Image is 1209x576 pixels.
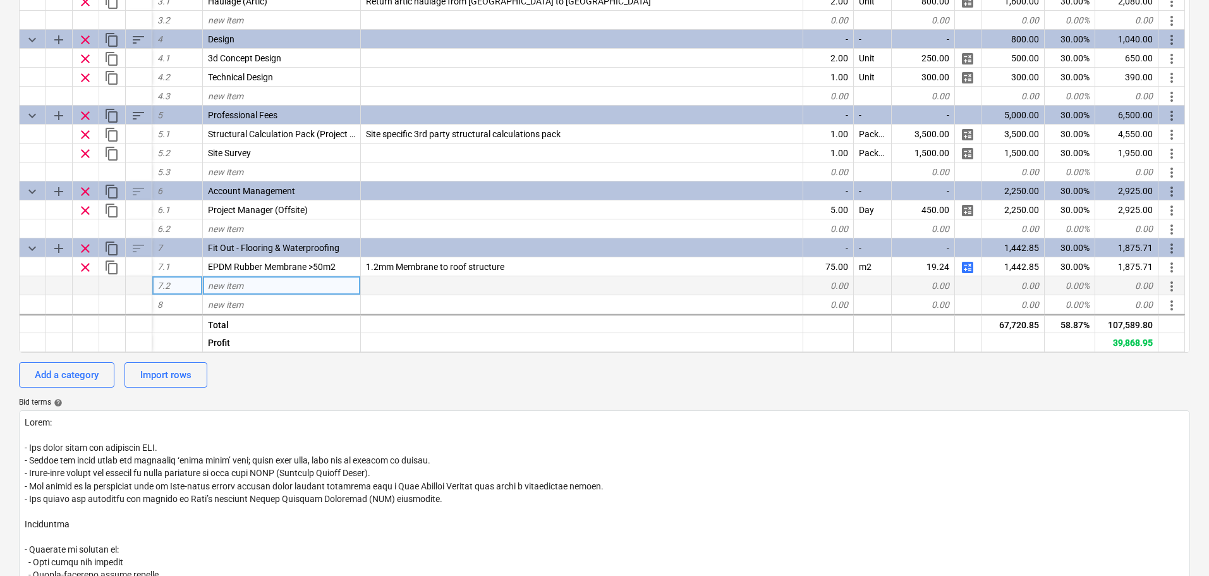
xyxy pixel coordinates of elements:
[1095,314,1158,333] div: 107,589.80
[1045,49,1095,68] div: 30.00%
[208,148,251,158] span: Site Survey
[803,30,854,49] div: -
[892,219,955,238] div: 0.00
[854,144,892,162] div: Package
[892,11,955,30] div: 0.00
[892,49,955,68] div: 250.00
[1095,68,1158,87] div: 390.00
[981,68,1045,87] div: 300.00
[1164,241,1179,256] span: More actions
[1164,184,1179,199] span: More actions
[78,51,93,66] span: Remove row
[157,167,170,177] span: 5.3
[51,241,66,256] span: Add sub category to row
[208,53,281,63] span: 3d Concept Design
[854,125,892,144] div: Package
[803,238,854,257] div: -
[157,224,170,234] span: 6.2
[157,148,170,158] span: 5.2
[1095,257,1158,276] div: 1,875.71
[157,262,170,272] span: 7.1
[78,260,93,275] span: Remove row
[203,333,361,352] div: Profit
[208,186,295,196] span: Account Management
[25,241,40,256] span: Collapse category
[854,68,892,87] div: Unit
[125,362,207,388] button: Import rows
[208,167,243,177] span: new item
[892,238,955,257] div: -
[960,70,975,85] span: Manage detailed breakdown for the row
[803,49,854,68] div: 2.00
[1045,257,1095,276] div: 30.00%
[1045,181,1095,200] div: 30.00%
[1045,276,1095,295] div: 0.00%
[1045,144,1095,162] div: 30.00%
[208,243,339,253] span: Fit Out - Flooring & Waterproofing
[981,87,1045,106] div: 0.00
[803,162,854,181] div: 0.00
[981,200,1045,219] div: 2,250.00
[1095,49,1158,68] div: 650.00
[104,146,119,161] span: Duplicate row
[1045,68,1095,87] div: 30.00%
[19,362,114,388] button: Add a category
[51,32,66,47] span: Add sub category to row
[104,241,119,256] span: Duplicate category
[803,68,854,87] div: 1.00
[1045,125,1095,144] div: 30.00%
[981,162,1045,181] div: 0.00
[1164,127,1179,142] span: More actions
[1095,125,1158,144] div: 4,550.00
[803,200,854,219] div: 5.00
[208,262,336,272] span: EPDM Rubber Membrane >50m2
[854,106,892,125] div: -
[1045,200,1095,219] div: 30.00%
[981,257,1045,276] div: 1,442.85
[208,205,308,215] span: Project Manager (Offsite)
[854,181,892,200] div: -
[208,129,406,139] span: Structural Calculation Pack (Project & site specific)
[803,106,854,125] div: -
[104,203,119,218] span: Duplicate row
[25,184,40,199] span: Collapse category
[1095,181,1158,200] div: 2,925.00
[892,106,955,125] div: -
[803,125,854,144] div: 1.00
[157,300,162,310] span: 8
[892,162,955,181] div: 0.00
[51,398,63,407] span: help
[960,260,975,275] span: Manage detailed breakdown for the row
[1095,30,1158,49] div: 1,040.00
[892,276,955,295] div: 0.00
[892,87,955,106] div: 0.00
[960,146,975,161] span: Manage detailed breakdown for the row
[1164,51,1179,66] span: More actions
[981,219,1045,238] div: 0.00
[892,200,955,219] div: 450.00
[803,181,854,200] div: -
[1095,238,1158,257] div: 1,875.71
[1095,87,1158,106] div: 0.00
[981,238,1045,257] div: 1,442.85
[78,70,93,85] span: Remove row
[104,127,119,142] span: Duplicate row
[803,11,854,30] div: 0.00
[1164,146,1179,161] span: More actions
[1164,89,1179,104] span: More actions
[892,30,955,49] div: -
[803,295,854,314] div: 0.00
[208,15,243,25] span: new item
[892,295,955,314] div: 0.00
[157,15,170,25] span: 3.2
[803,219,854,238] div: 0.00
[981,11,1045,30] div: 0.00
[892,181,955,200] div: -
[1045,238,1095,257] div: 30.00%
[208,72,273,82] span: Technical Design
[981,181,1045,200] div: 2,250.00
[1164,298,1179,313] span: More actions
[1095,11,1158,30] div: 0.00
[131,108,146,123] span: Sort rows within category
[1164,70,1179,85] span: More actions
